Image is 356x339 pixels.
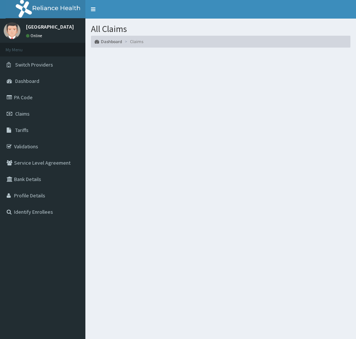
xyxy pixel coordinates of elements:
[15,61,53,68] span: Switch Providers
[4,22,20,39] img: User Image
[95,38,122,45] a: Dashboard
[15,127,29,133] span: Tariffs
[15,110,30,117] span: Claims
[15,78,39,84] span: Dashboard
[26,33,44,38] a: Online
[123,38,143,45] li: Claims
[26,24,74,29] p: [GEOGRAPHIC_DATA]
[91,24,350,34] h1: All Claims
